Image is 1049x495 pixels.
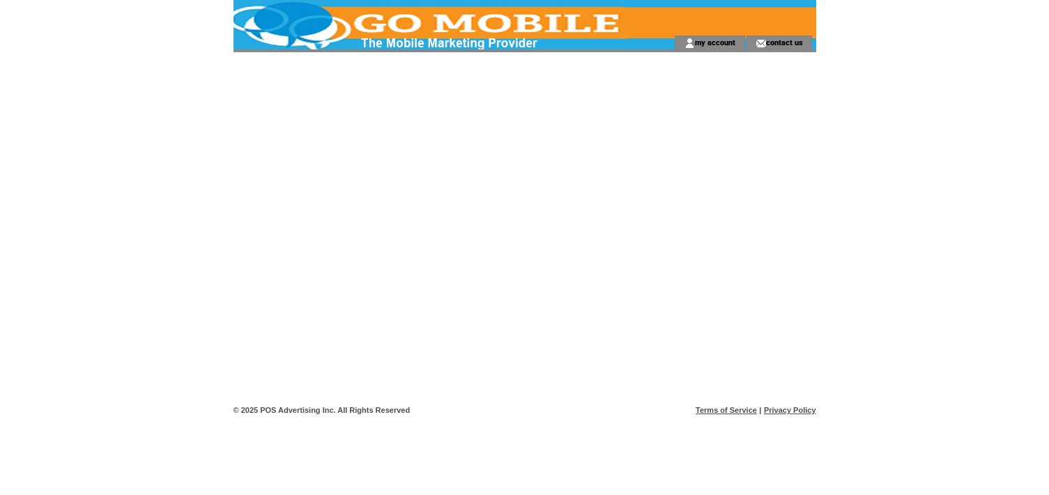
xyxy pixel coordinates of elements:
img: account_icon.gif;jsessionid=AEDB4EE629B8AC687152E854EE945336 [684,38,695,49]
a: my account [695,38,735,47]
a: contact us [766,38,803,47]
a: Privacy Policy [764,406,816,414]
a: Terms of Service [696,406,757,414]
img: contact_us_icon.gif;jsessionid=AEDB4EE629B8AC687152E854EE945336 [756,38,766,49]
span: © 2025 POS Advertising Inc. All Rights Reserved [233,406,411,414]
span: | [759,406,761,414]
